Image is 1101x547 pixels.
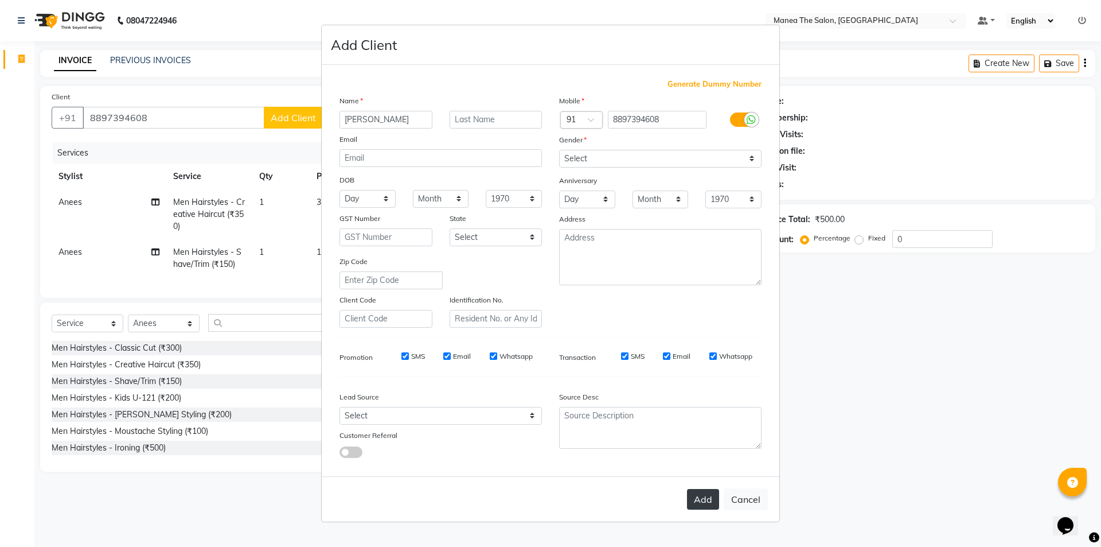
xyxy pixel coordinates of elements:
[339,295,376,305] label: Client Code
[339,134,357,145] label: Email
[687,489,719,510] button: Add
[559,176,597,186] label: Anniversary
[667,79,762,90] span: Generate Dummy Number
[724,488,768,510] button: Cancel
[450,111,542,129] input: Last Name
[450,214,466,224] label: State
[339,149,542,167] input: Email
[339,175,354,185] label: DOB
[339,228,432,246] input: GST Number
[411,351,425,362] label: SMS
[559,392,599,402] label: Source Desc
[608,111,707,129] input: Mobile
[331,34,397,55] h4: Add Client
[719,351,752,362] label: Whatsapp
[559,96,584,106] label: Mobile
[453,351,471,362] label: Email
[339,257,368,267] label: Zip Code
[450,295,503,305] label: Identification No.
[499,351,533,362] label: Whatsapp
[673,351,690,362] label: Email
[1053,501,1090,536] iframe: chat widget
[559,214,585,224] label: Address
[339,352,373,363] label: Promotion
[339,271,443,289] input: Enter Zip Code
[450,310,542,328] input: Resident No. or Any Id
[339,214,380,224] label: GST Number
[339,310,432,328] input: Client Code
[339,430,397,441] label: Customer Referral
[559,135,587,145] label: Gender
[631,351,645,362] label: SMS
[339,111,432,129] input: First Name
[339,96,363,106] label: Name
[339,392,379,402] label: Lead Source
[559,352,596,363] label: Transaction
